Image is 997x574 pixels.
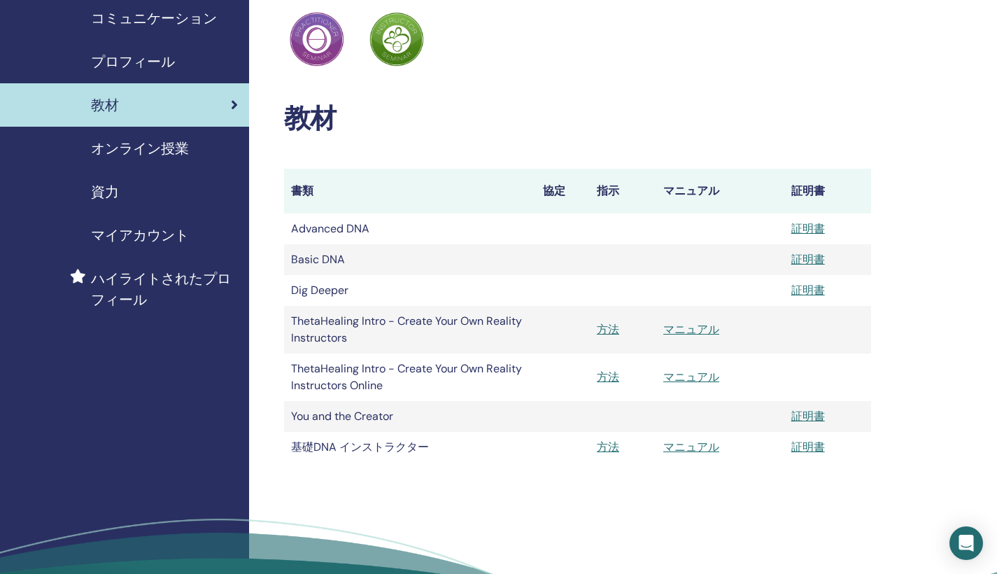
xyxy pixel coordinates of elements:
td: Dig Deeper [284,275,536,306]
a: 証明書 [791,283,825,297]
span: プロフィール [91,51,175,72]
img: Practitioner [369,12,424,66]
h2: 教材 [284,103,871,135]
img: Practitioner [290,12,344,66]
a: 方法 [597,370,619,384]
td: ThetaHealing Intro - Create Your Own Reality Instructors Online [284,353,536,401]
a: 方法 [597,440,619,454]
a: 証明書 [791,221,825,236]
th: 指示 [590,169,656,213]
th: 協定 [536,169,590,213]
a: 証明書 [791,440,825,454]
td: Basic DNA [284,244,536,275]
span: コミュニケーション [91,8,217,29]
td: ThetaHealing Intro - Create Your Own Reality Instructors [284,306,536,353]
td: You and the Creator [284,401,536,432]
a: マニュアル [663,440,719,454]
td: Advanced DNA [284,213,536,244]
th: 書類 [284,169,536,213]
th: 証明書 [784,169,871,213]
a: 方法 [597,322,619,337]
a: マニュアル [663,370,719,384]
span: ハイライトされたプロフィール [91,268,238,310]
a: 証明書 [791,252,825,267]
span: 教材 [91,94,119,115]
th: マニュアル [656,169,784,213]
span: 資力 [91,181,119,202]
div: Open Intercom Messenger [949,526,983,560]
a: マニュアル [663,322,719,337]
span: オンライン授業 [91,138,189,159]
span: マイアカウント [91,225,189,246]
td: 基礎DNA インストラクター [284,432,536,463]
a: 証明書 [791,409,825,423]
